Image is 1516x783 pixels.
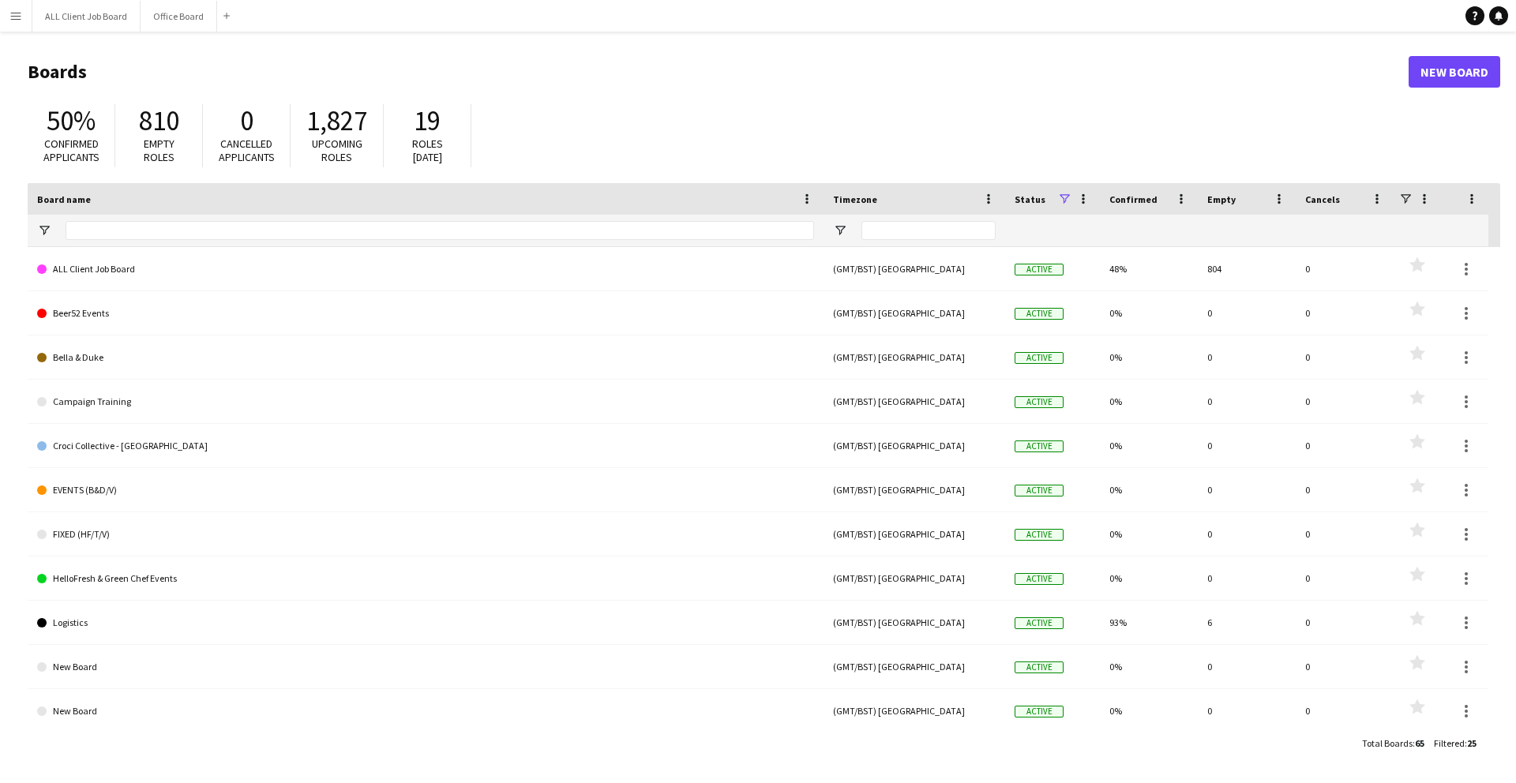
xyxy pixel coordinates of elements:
a: EVENTS (B&D/V) [37,468,814,512]
button: Office Board [141,1,217,32]
span: Active [1015,308,1064,320]
h1: Boards [28,60,1409,84]
a: Campaign Training [37,380,814,424]
span: 810 [139,103,179,138]
div: (GMT/BST) [GEOGRAPHIC_DATA] [824,380,1005,423]
div: 0% [1100,556,1198,600]
div: 0% [1100,380,1198,423]
span: Active [1015,396,1064,408]
div: 0 [1296,645,1394,688]
span: Empty [1207,193,1236,205]
div: 0% [1100,335,1198,379]
span: Board name [37,193,91,205]
span: 0 [240,103,253,138]
a: HelloFresh & Green Chef Events [37,556,814,601]
div: (GMT/BST) [GEOGRAPHIC_DATA] [824,335,1005,379]
a: Croci Collective - [GEOGRAPHIC_DATA] [37,424,814,468]
div: 0 [1198,689,1296,732]
div: (GMT/BST) [GEOGRAPHIC_DATA] [824,247,1005,290]
div: 0 [1198,468,1296,511]
button: Open Filter Menu [833,223,847,238]
div: 0 [1198,424,1296,467]
div: 48% [1100,247,1198,290]
span: Active [1015,661,1064,673]
div: 93% [1100,601,1198,644]
span: Total Boards [1362,737,1413,749]
span: Active [1015,440,1064,452]
div: 0% [1100,468,1198,511]
a: Beer52 Events [37,291,814,335]
div: 0% [1100,424,1198,467]
div: (GMT/BST) [GEOGRAPHIC_DATA] [824,689,1005,732]
span: Active [1015,573,1064,585]
div: 0 [1198,335,1296,379]
div: 0% [1100,291,1198,335]
div: 0 [1296,424,1394,467]
div: 0 [1296,468,1394,511]
span: 25 [1467,737,1477,749]
span: Cancels [1305,193,1340,205]
div: (GMT/BST) [GEOGRAPHIC_DATA] [824,468,1005,511]
span: Active [1015,529,1064,541]
a: Logistics [37,601,814,645]
div: (GMT/BST) [GEOGRAPHIC_DATA] [824,601,1005,644]
span: Active [1015,485,1064,496]
span: Upcoming roles [312,137,362,164]
span: 1,827 [306,103,367,138]
div: : [1434,728,1477,759]
a: ALL Client Job Board [37,247,814,291]
div: (GMT/BST) [GEOGRAPHIC_DATA] [824,291,1005,335]
a: FIXED (HF/T/V) [37,512,814,556]
span: Confirmed [1109,193,1158,205]
div: (GMT/BST) [GEOGRAPHIC_DATA] [824,556,1005,600]
div: 0 [1296,291,1394,335]
button: ALL Client Job Board [32,1,141,32]
div: 0% [1100,512,1198,556]
a: Bella & Duke [37,335,814,380]
input: Board name Filter Input [66,221,814,240]
div: : [1362,728,1424,759]
div: 0 [1296,556,1394,600]
button: Open Filter Menu [37,223,51,238]
div: 0 [1198,380,1296,423]
span: Confirmed applicants [43,137,99,164]
div: 0% [1100,645,1198,688]
div: 0 [1296,247,1394,290]
div: (GMT/BST) [GEOGRAPHIC_DATA] [824,424,1005,467]
div: 0% [1100,689,1198,732]
div: 0 [1198,645,1296,688]
div: (GMT/BST) [GEOGRAPHIC_DATA] [824,645,1005,688]
input: Timezone Filter Input [861,221,996,240]
span: Cancelled applicants [219,137,275,164]
span: Active [1015,706,1064,717]
span: Active [1015,352,1064,364]
a: New Board [37,645,814,689]
div: 0 [1296,335,1394,379]
div: 6 [1198,601,1296,644]
div: 0 [1296,380,1394,423]
span: Timezone [833,193,877,205]
div: 0 [1198,291,1296,335]
span: Status [1015,193,1045,205]
span: Roles [DATE] [412,137,443,164]
span: Empty roles [144,137,174,164]
a: New Board [1409,56,1500,88]
span: 50% [47,103,96,138]
div: 0 [1296,512,1394,556]
div: 804 [1198,247,1296,290]
a: New Board [37,689,814,733]
div: 0 [1296,689,1394,732]
span: Active [1015,264,1064,275]
span: Active [1015,617,1064,629]
div: (GMT/BST) [GEOGRAPHIC_DATA] [824,512,1005,556]
span: 19 [414,103,441,138]
div: 0 [1198,512,1296,556]
span: 65 [1415,737,1424,749]
div: 0 [1296,601,1394,644]
div: 0 [1198,556,1296,600]
span: Filtered [1434,737,1465,749]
